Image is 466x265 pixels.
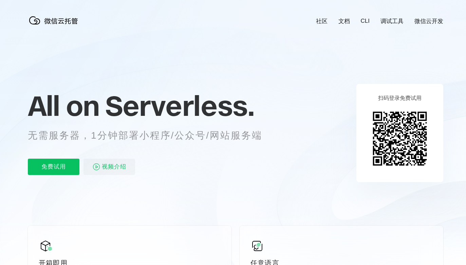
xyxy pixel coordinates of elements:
[28,89,99,123] span: All on
[338,17,350,25] a: 文档
[28,159,79,175] p: 免费试用
[380,17,404,25] a: 调试工具
[28,22,82,28] a: 微信云托管
[414,17,443,25] a: 微信云开发
[316,17,328,25] a: 社区
[361,18,370,24] a: CLI
[102,159,126,175] span: 视频介绍
[92,163,100,171] img: video_play.svg
[28,129,275,142] p: 无需服务器，1分钟部署小程序/公众号/网站服务端
[105,89,254,123] span: Serverless.
[28,14,82,27] img: 微信云托管
[378,95,422,102] p: 扫码登录免费试用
